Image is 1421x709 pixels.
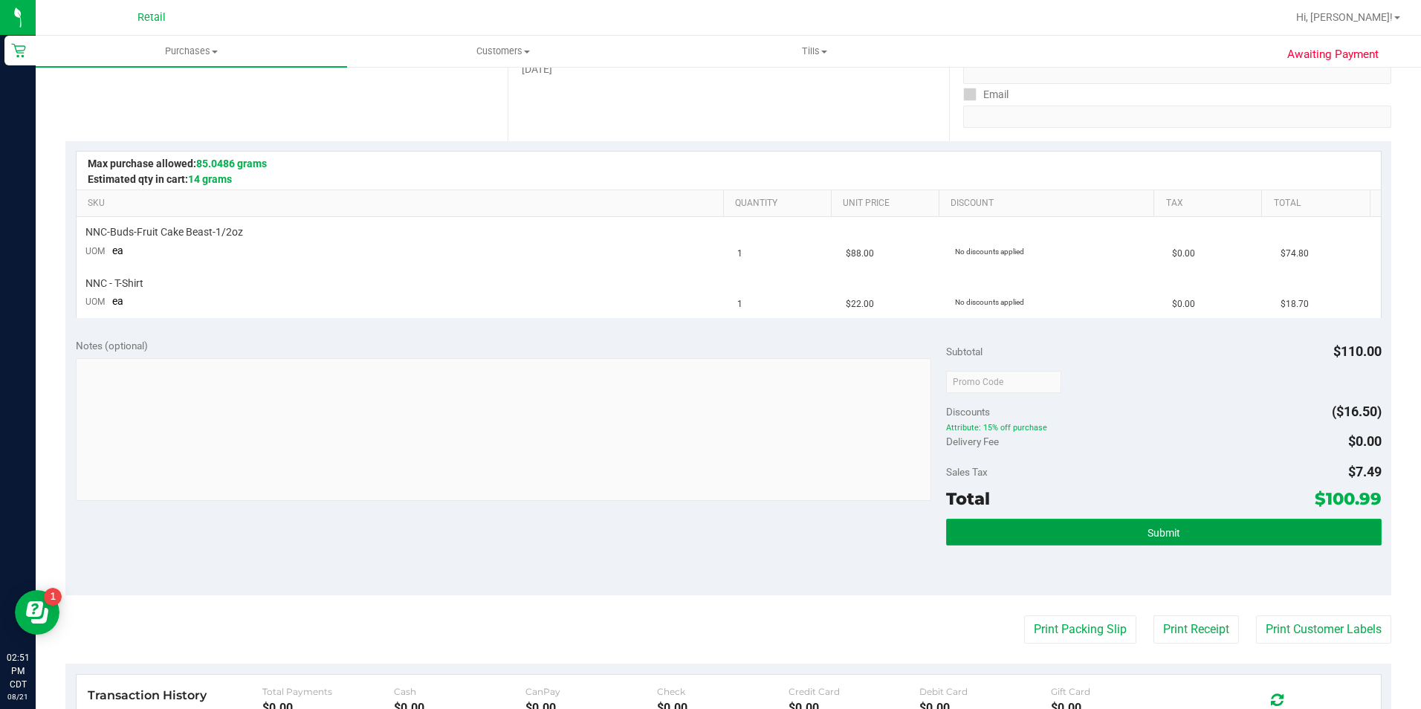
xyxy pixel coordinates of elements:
span: NNC-Buds-Fruit Cake Beast-1/2oz [85,225,243,239]
span: $74.80 [1281,247,1309,261]
span: Submit [1148,527,1180,539]
button: Print Customer Labels [1256,615,1391,644]
span: Estimated qty in cart: [88,173,232,185]
span: $22.00 [846,297,874,311]
span: ea [112,245,123,256]
span: Purchases [36,45,347,58]
span: UOM [85,246,105,256]
span: Notes (optional) [76,340,148,352]
span: Total [946,488,990,509]
a: Purchases [36,36,347,67]
a: Discount [951,198,1148,210]
span: Subtotal [946,346,983,357]
span: 1 [737,247,742,261]
span: Sales Tax [946,466,988,478]
span: No discounts applied [955,298,1024,306]
p: 02:51 PM CDT [7,651,29,691]
span: Retail [137,11,166,24]
div: Check [657,686,789,697]
span: $7.49 [1348,464,1382,479]
a: Customers [347,36,658,67]
a: Unit Price [843,198,933,210]
button: Print Receipt [1153,615,1239,644]
span: $18.70 [1281,297,1309,311]
span: $88.00 [846,247,874,261]
a: Tills [659,36,971,67]
div: Cash [394,686,525,697]
span: Attribute: 15% off purchase [946,423,1382,433]
span: $110.00 [1333,343,1382,359]
span: $0.00 [1172,247,1195,261]
span: 14 grams [188,173,232,185]
div: Total Payments [262,686,394,697]
span: $0.00 [1348,433,1382,449]
label: Email [963,84,1009,106]
a: Total [1274,198,1364,210]
div: Gift Card [1051,686,1182,697]
a: SKU [88,198,717,210]
button: Submit [946,519,1382,545]
div: Credit Card [789,686,920,697]
span: Hi, [PERSON_NAME]! [1296,11,1393,23]
div: CanPay [525,686,657,697]
span: UOM [85,297,105,307]
div: Debit Card [919,686,1051,697]
inline-svg: Retail [11,43,26,58]
span: NNC - T-Shirt [85,276,143,291]
span: ea [112,295,123,307]
div: [DATE] [522,62,936,77]
span: Customers [348,45,658,58]
a: Tax [1166,198,1256,210]
span: $0.00 [1172,297,1195,311]
iframe: Resource center [15,590,59,635]
span: Tills [660,45,970,58]
input: Promo Code [946,371,1061,393]
span: ($16.50) [1332,404,1382,419]
input: Format: (999) 999-9999 [963,62,1391,84]
span: Max purchase allowed: [88,158,267,169]
iframe: Resource center unread badge [44,588,62,606]
span: 85.0486 grams [196,158,267,169]
span: $100.99 [1315,488,1382,509]
button: Print Packing Slip [1024,615,1136,644]
span: Awaiting Payment [1287,46,1379,63]
p: 08/21 [7,691,29,702]
span: No discounts applied [955,247,1024,256]
span: Discounts [946,398,990,425]
a: Quantity [735,198,825,210]
span: Delivery Fee [946,436,999,447]
span: 1 [737,297,742,311]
